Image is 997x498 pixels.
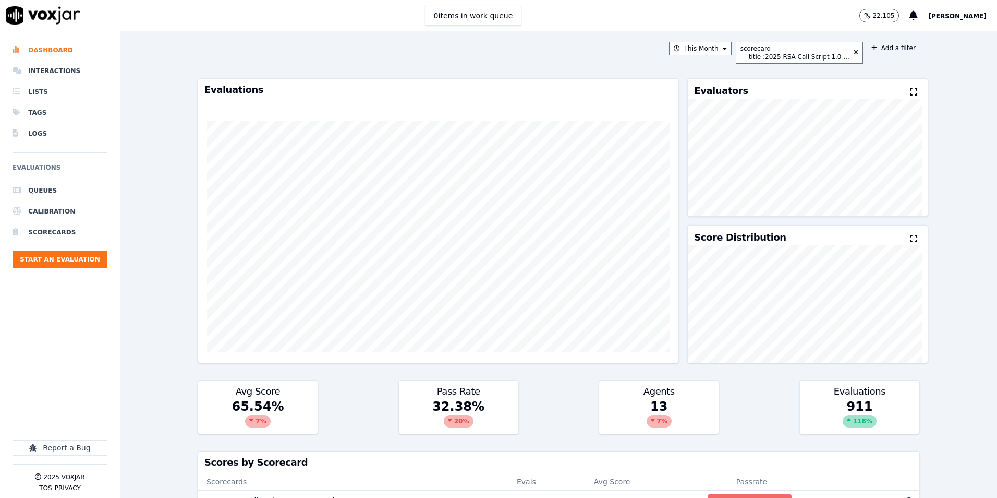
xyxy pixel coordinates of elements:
[928,9,997,22] button: [PERSON_NAME]
[13,61,107,81] a: Interactions
[204,387,311,396] h3: Avg Score
[13,251,107,268] button: Start an Evaluation
[605,387,712,396] h3: Agents
[13,222,107,243] a: Scorecards
[859,9,909,22] button: 22,105
[694,233,786,242] h3: Score Distribution
[13,40,107,61] a: Dashboard
[6,6,80,25] img: voxjar logo
[13,180,107,201] a: Queues
[699,473,804,490] th: Passrate
[872,11,894,20] p: 22,105
[806,387,913,396] h3: Evaluations
[647,415,672,428] div: 7 %
[43,473,84,481] p: 2025 Voxjar
[13,201,107,222] a: Calibration
[736,42,863,64] button: scorecard title :2025 RSA Call Script 1.0 ...
[39,484,52,492] button: TOS
[198,398,318,434] div: 65.54 %
[13,81,107,102] a: Lists
[859,9,899,22] button: 22,105
[928,13,987,20] span: [PERSON_NAME]
[586,473,699,490] th: Avg Score
[245,415,270,428] div: 7 %
[55,484,81,492] button: Privacy
[800,398,919,434] div: 911
[599,398,719,434] div: 13
[13,102,107,123] a: Tags
[867,42,920,54] button: Add a filter
[204,85,672,94] h3: Evaluations
[405,387,512,396] h3: Pass Rate
[740,44,849,53] div: scorecard
[694,86,748,96] h3: Evaluators
[669,42,732,55] button: This Month
[749,53,849,61] div: title : 2025 RSA Call Script 1.0 ...
[198,473,508,490] th: Scorecards
[399,398,518,434] div: 32.38 %
[13,123,107,144] a: Logs
[425,6,522,26] button: 0items in work queue
[508,473,586,490] th: Evals
[13,161,107,180] h6: Evaluations
[444,415,473,428] div: 20 %
[204,458,913,467] h3: Scores by Scorecard
[13,440,107,456] button: Report a Bug
[843,415,877,428] div: 118 %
